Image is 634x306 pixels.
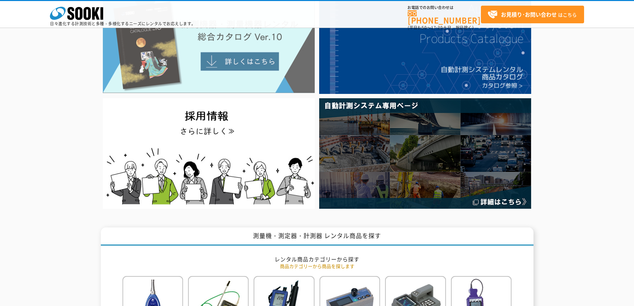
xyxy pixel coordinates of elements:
h1: 測量機・測定器・計測器 レンタル商品を探す [101,227,533,246]
p: 商品カテゴリーから商品を探します [122,263,512,270]
a: [PHONE_NUMBER] [408,10,481,24]
span: 8:50 [418,25,427,31]
span: お電話でのお問い合わせは [408,6,481,10]
a: お見積り･お問い合わせはこちら [481,6,584,23]
img: 自動計測システム専用ページ [319,98,531,208]
span: (平日 ～ 土日、祝日除く) [408,25,474,31]
h2: レンタル商品カテゴリーから探す [122,256,512,263]
span: 17:30 [431,25,443,31]
span: はこちら [488,10,577,20]
p: 日々進化する計測技術と多種・多様化するニーズにレンタルでお応えします。 [50,22,196,26]
img: SOOKI recruit [103,98,315,208]
strong: お見積り･お問い合わせ [501,10,557,18]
